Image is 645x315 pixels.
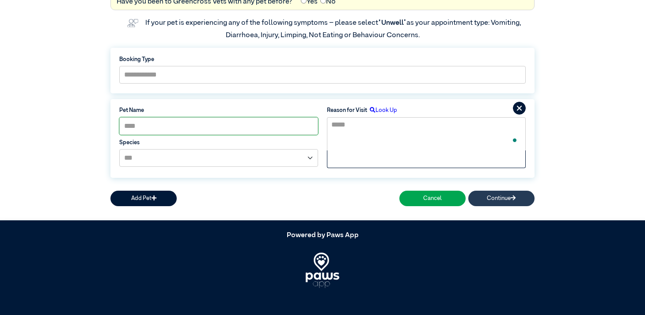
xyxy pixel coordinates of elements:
label: If your pet is experiencing any of the following symptoms – please select as your appointment typ... [145,19,522,39]
h5: Powered by Paws App [110,231,535,240]
label: Booking Type [119,55,526,64]
label: Pet Name [119,106,318,115]
textarea: To enrich screen reader interactions, please activate Accessibility in Grammarly extension settings [327,117,526,151]
label: Reason for Visit [327,106,367,115]
label: Species [119,138,318,147]
span: “Unwell” [378,19,406,27]
label: Look Up [367,106,397,115]
img: vet [124,16,141,30]
button: Continue [468,191,535,206]
img: PawsApp [306,253,340,288]
button: Cancel [399,191,466,206]
button: Add Pet [110,191,177,206]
